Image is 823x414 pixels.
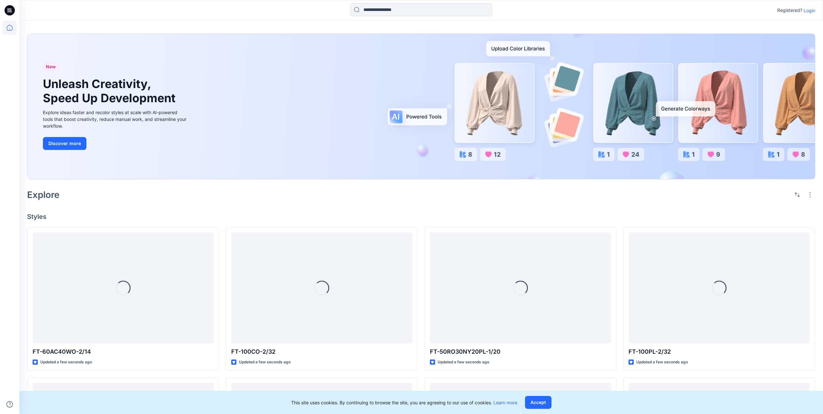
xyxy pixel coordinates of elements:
[40,359,92,366] p: Updated a few seconds ago
[46,63,56,71] span: New
[493,400,517,405] a: Learn more
[43,109,188,129] div: Explore ideas faster and recolor styles at scale with AI-powered tools that boost creativity, red...
[43,77,178,105] h1: Unleash Creativity, Speed Up Development
[525,396,551,409] button: Accept
[27,190,60,200] h2: Explore
[27,213,815,221] h4: Styles
[430,347,611,356] p: FT-50RO30NY20PL-1/20
[636,359,688,366] p: Updated a few seconds ago
[629,347,810,356] p: FT-100PL-2/32
[291,399,517,406] p: This site uses cookies. By continuing to browse the site, you are agreeing to our use of cookies.
[231,347,412,356] p: FT-100CO-2/32
[777,6,802,14] p: Registered?
[804,7,815,14] p: Login
[33,347,214,356] p: FT-60AC40WO-2/14
[438,359,489,366] p: Updated a few seconds ago
[43,137,188,150] a: Discover more
[43,137,86,150] button: Discover more
[239,359,291,366] p: Updated a few seconds ago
